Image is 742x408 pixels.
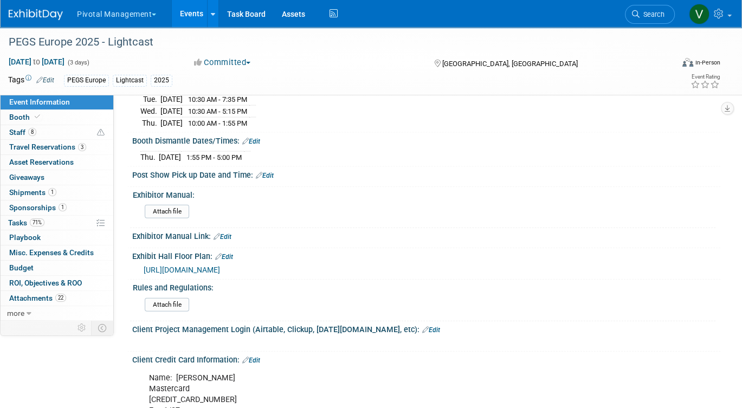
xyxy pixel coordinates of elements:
[28,128,36,136] span: 8
[9,279,82,287] span: ROI, Objectives & ROO
[186,153,242,161] span: 1:55 PM - 5:00 PM
[132,248,720,262] div: Exhibit Hall Floor Plan:
[9,173,44,182] span: Giveaways
[8,74,54,87] td: Tags
[159,151,181,163] td: [DATE]
[9,263,34,272] span: Budget
[9,9,63,20] img: ExhibitDay
[9,158,74,166] span: Asset Reservations
[160,94,183,106] td: [DATE]
[1,216,113,230] a: Tasks71%
[1,261,113,275] a: Budget
[9,248,94,257] span: Misc. Expenses & Credits
[1,306,113,321] a: more
[9,128,36,137] span: Staff
[8,218,44,227] span: Tasks
[1,200,113,215] a: Sponsorships1
[9,294,66,302] span: Attachments
[67,59,89,66] span: (3 days)
[140,106,160,118] td: Wed.
[64,75,109,86] div: PEGS Europe
[640,10,664,18] span: Search
[442,60,578,68] span: [GEOGRAPHIC_DATA], [GEOGRAPHIC_DATA]
[615,56,720,73] div: Event Format
[691,74,720,80] div: Event Rating
[73,321,92,335] td: Personalize Event Tab Strip
[689,4,709,24] img: Valerie Weld
[9,188,56,197] span: Shipments
[151,75,172,86] div: 2025
[1,170,113,185] a: Giveaways
[132,133,720,147] div: Booth Dismantle Dates/Times:
[1,291,113,306] a: Attachments22
[55,294,66,302] span: 22
[1,185,113,200] a: Shipments1
[1,276,113,290] a: ROI, Objectives & ROO
[190,57,255,68] button: Committed
[9,203,67,212] span: Sponsorships
[1,125,113,140] a: Staff8
[132,352,720,366] div: Client Credit Card Information:
[31,57,42,66] span: to
[188,107,247,115] span: 10:30 AM - 5:15 PM
[78,143,86,151] span: 3
[30,218,44,226] span: 71%
[1,155,113,170] a: Asset Reservations
[1,230,113,245] a: Playbook
[256,172,274,179] a: Edit
[242,357,260,364] a: Edit
[92,321,114,335] td: Toggle Event Tabs
[59,203,67,211] span: 1
[113,75,147,86] div: Lightcast
[1,140,113,154] a: Travel Reservations3
[132,228,720,242] div: Exhibitor Manual Link:
[160,106,183,118] td: [DATE]
[140,94,160,106] td: Tue.
[140,151,159,163] td: Thu.
[132,321,720,335] div: Client Project Management Login (Airtable, Clickup, [DATE][DOMAIN_NAME], etc):
[97,128,105,138] span: Potential Scheduling Conflict -- at least one attendee is tagged in another overlapping event.
[695,59,720,67] div: In-Person
[9,233,41,242] span: Playbook
[9,98,70,106] span: Event Information
[682,58,693,67] img: Format-Inperson.png
[140,117,160,128] td: Thu.
[35,114,40,120] i: Booth reservation complete
[1,245,113,260] a: Misc. Expenses & Credits
[214,233,231,241] a: Edit
[36,76,54,84] a: Edit
[215,253,233,261] a: Edit
[625,5,675,24] a: Search
[9,143,86,151] span: Travel Reservations
[188,119,247,127] span: 10:00 AM - 1:55 PM
[7,309,24,318] span: more
[133,187,715,200] div: Exhibitor Manual:
[132,167,720,181] div: Post Show Pick up Date and Time:
[144,265,220,274] a: [URL][DOMAIN_NAME]
[422,326,440,334] a: Edit
[1,110,113,125] a: Booth
[5,33,660,52] div: PEGS Europe 2025 - Lightcast
[242,138,260,145] a: Edit
[160,117,183,128] td: [DATE]
[1,95,113,109] a: Event Information
[48,188,56,196] span: 1
[8,57,65,67] span: [DATE] [DATE]
[9,113,42,121] span: Booth
[188,95,247,103] span: 10:30 AM - 7:35 PM
[133,280,715,293] div: Rules and Regulations:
